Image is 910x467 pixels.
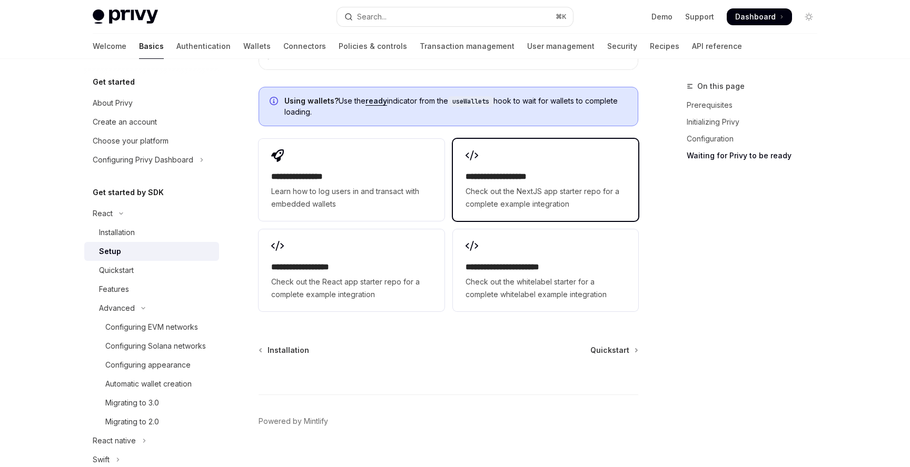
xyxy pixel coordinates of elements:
[84,299,219,318] button: Toggle Advanced section
[284,96,627,117] span: Use the indicator from the hook to wait for wallets to complete loading.
[651,12,672,22] a: Demo
[84,356,219,374] a: Configuring appearance
[283,34,326,59] a: Connectors
[692,34,742,59] a: API reference
[93,9,158,24] img: light logo
[99,264,134,277] div: Quickstart
[556,13,567,21] span: ⌘ K
[84,280,219,299] a: Features
[105,321,198,333] div: Configuring EVM networks
[270,97,280,107] svg: Info
[176,34,231,59] a: Authentication
[93,186,164,199] h5: Get started by SDK
[800,8,817,25] button: Toggle dark mode
[687,114,826,130] a: Initializing Privy
[687,147,826,164] a: Waiting for Privy to be ready
[99,226,135,239] div: Installation
[735,12,776,22] span: Dashboard
[99,283,129,296] div: Features
[271,185,431,210] span: Learn how to log users in and transact with embedded wallets
[243,34,271,59] a: Wallets
[259,416,328,427] a: Powered by Mintlify
[453,229,638,311] a: **** **** **** **** ***Check out the whitelabel starter for a complete whitelabel example integra...
[271,276,431,301] span: Check out the React app starter repo for a complete example integration
[84,131,219,150] a: Choose your platform
[93,154,193,166] div: Configuring Privy Dashboard
[84,113,219,131] a: Create an account
[466,185,626,210] span: Check out the NextJS app starter repo for a complete example integration
[84,318,219,337] a: Configuring EVM networks
[84,223,219,242] a: Installation
[84,393,219,412] a: Migrating to 3.0
[84,431,219,450] button: Toggle React native section
[697,80,745,93] span: On this page
[105,359,191,371] div: Configuring appearance
[84,261,219,280] a: Quickstart
[365,96,387,106] a: ready
[84,94,219,113] a: About Privy
[420,34,515,59] a: Transaction management
[687,97,826,114] a: Prerequisites
[527,34,595,59] a: User management
[448,96,493,107] code: useWallets
[139,34,164,59] a: Basics
[84,412,219,431] a: Migrating to 2.0
[105,340,206,352] div: Configuring Solana networks
[84,374,219,393] a: Automatic wallet creation
[93,434,136,447] div: React native
[650,34,679,59] a: Recipes
[105,378,192,390] div: Automatic wallet creation
[590,345,629,356] span: Quickstart
[99,245,121,258] div: Setup
[268,345,309,356] span: Installation
[93,76,135,88] h5: Get started
[84,150,219,169] button: Toggle Configuring Privy Dashboard section
[84,204,219,223] button: Toggle React section
[590,345,637,356] a: Quickstart
[93,116,157,128] div: Create an account
[284,96,339,105] strong: Using wallets?
[93,453,110,466] div: Swift
[93,135,169,147] div: Choose your platform
[337,7,573,26] button: Open search
[259,139,444,221] a: **** **** **** *Learn how to log users in and transact with embedded wallets
[259,229,444,311] a: **** **** **** ***Check out the React app starter repo for a complete example integration
[93,97,133,109] div: About Privy
[607,34,637,59] a: Security
[687,130,826,147] a: Configuration
[84,337,219,356] a: Configuring Solana networks
[357,11,387,23] div: Search...
[453,139,638,221] a: **** **** **** ****Check out the NextJS app starter repo for a complete example integration
[93,207,113,220] div: React
[260,345,309,356] a: Installation
[93,34,126,59] a: Welcome
[466,276,626,301] span: Check out the whitelabel starter for a complete whitelabel example integration
[727,8,792,25] a: Dashboard
[84,242,219,261] a: Setup
[99,302,135,314] div: Advanced
[339,34,407,59] a: Policies & controls
[105,397,159,409] div: Migrating to 3.0
[685,12,714,22] a: Support
[105,415,159,428] div: Migrating to 2.0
